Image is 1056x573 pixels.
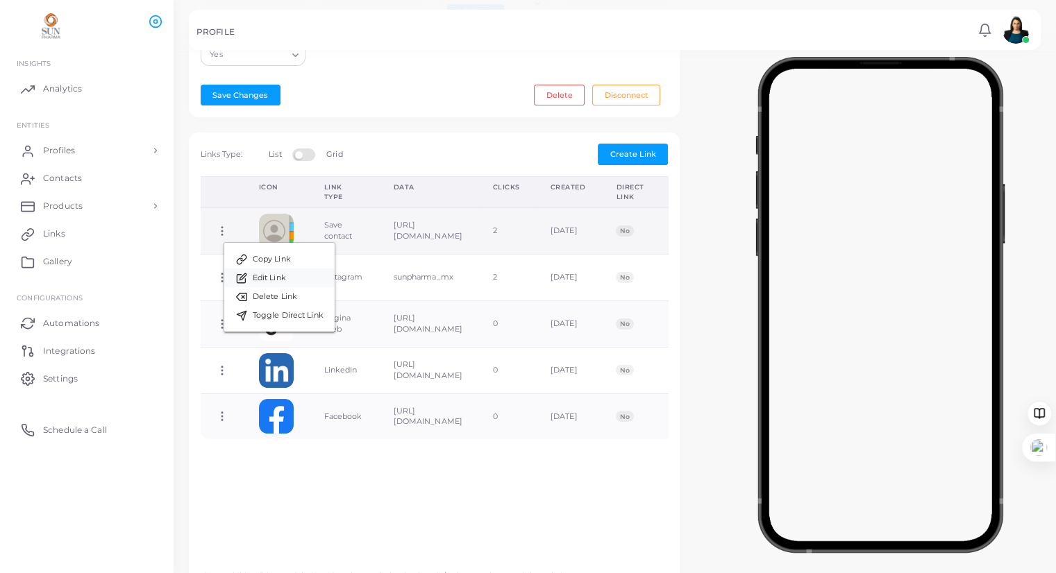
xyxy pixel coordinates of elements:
[259,214,294,248] img: contactcard.png
[253,273,286,284] span: Edit Link
[10,248,163,275] a: Gallery
[1002,16,1030,44] img: avatar
[10,309,163,336] a: Automations
[478,393,535,439] td: 0
[10,192,163,220] a: Products
[10,220,163,248] a: Links
[998,16,1033,44] a: avatar
[478,347,535,393] td: 0
[551,182,586,192] div: Created
[535,255,601,301] td: [DATE]
[534,85,585,105] button: Delete
[43,255,72,268] span: Gallery
[326,149,342,160] label: Grid
[259,182,294,192] div: Icon
[17,293,83,302] span: Configurations
[493,182,520,192] div: Clicks
[196,27,235,37] h5: PROFILE
[535,347,601,393] td: [DATE]
[43,228,65,240] span: Links
[17,59,51,67] span: INSIGHTS
[43,424,107,436] span: Schedule a Call
[269,149,281,160] label: List
[616,411,633,422] span: No
[309,255,378,301] td: Instagram
[378,347,478,393] td: [URL][DOMAIN_NAME]
[43,200,83,212] span: Products
[616,318,633,330] span: No
[378,207,478,254] td: [URL][DOMAIN_NAME]
[535,300,601,347] td: [DATE]
[478,255,535,301] td: 2
[309,347,378,393] td: LinkedIn
[10,416,163,443] a: Schedule a Call
[10,75,163,103] a: Analytics
[378,393,478,439] td: [URL][DOMAIN_NAME]
[378,300,478,347] td: [URL][DOMAIN_NAME]
[535,207,601,254] td: [DATE]
[253,291,297,302] span: Delete Link
[616,272,633,283] span: No
[478,300,535,347] td: 0
[324,182,363,201] div: Link Type
[12,13,90,39] img: logo
[201,85,280,105] button: Save Changes
[309,300,378,347] td: Página Web
[309,393,378,439] td: Facebook
[43,172,82,185] span: Contacts
[598,144,668,164] button: Create Link
[616,182,644,201] div: Direct Link
[616,225,633,237] span: No
[478,207,535,254] td: 2
[755,57,1005,553] img: phone-mock.b55596b7.png
[253,310,324,321] span: Toggle Direct Link
[10,336,163,364] a: Integrations
[378,255,478,301] td: sunpharma_mx
[309,207,378,254] td: Save contact
[253,254,291,265] span: Copy Link
[43,345,95,357] span: Integrations
[201,149,242,159] span: Links Type:
[259,353,294,388] img: linkedin.png
[43,144,75,157] span: Profiles
[10,364,163,392] a: Settings
[592,85,660,105] button: Disconnect
[10,137,163,164] a: Profiles
[17,121,49,129] span: ENTITIES
[616,365,633,376] span: No
[535,393,601,439] td: [DATE]
[610,149,656,159] span: Create Link
[43,317,99,330] span: Automations
[43,373,78,385] span: Settings
[259,399,294,434] img: facebook.png
[394,182,462,192] div: Data
[201,177,244,208] th: Action
[10,164,163,192] a: Contacts
[43,83,82,95] span: Analytics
